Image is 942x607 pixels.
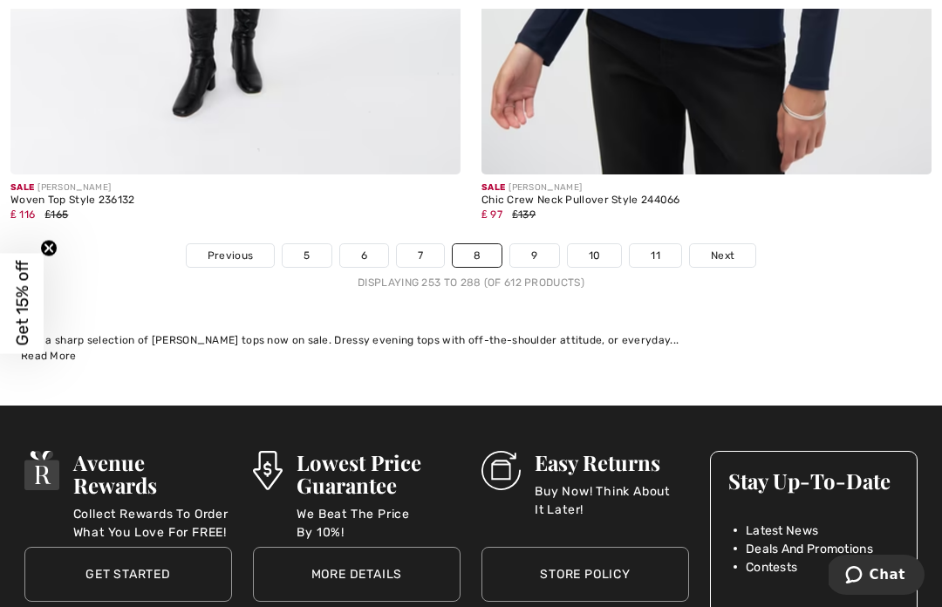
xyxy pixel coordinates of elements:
a: 10 [568,244,622,267]
a: Next [690,244,755,267]
iframe: Opens a widget where you can chat to one of our agents [829,555,925,598]
span: Contests [746,558,797,576]
div: Woven Top Style 236132 [10,194,461,207]
a: 9 [510,244,558,267]
a: Get Started [24,547,232,602]
h3: Easy Returns [535,451,689,474]
p: Buy Now! Think About It Later! [535,482,689,517]
a: 5 [283,244,331,267]
img: Avenue Rewards [24,451,59,490]
div: Chic Crew Neck Pullover Style 244066 [481,194,932,207]
span: Get 15% off [12,261,32,346]
span: ₤ 97 [481,208,502,221]
a: Store Policy [481,547,689,602]
div: Find a sharp selection of [PERSON_NAME] tops now on sale. Dressy evening tops with off-the-should... [21,332,921,348]
a: 8 [453,244,502,267]
a: 6 [340,244,388,267]
span: Latest News [746,522,818,540]
img: Easy Returns [481,451,521,490]
a: 11 [630,244,681,267]
p: Collect Rewards To Order What You Love For FREE! [73,505,232,540]
h3: Avenue Rewards [73,451,232,496]
span: ₤165 [45,208,69,221]
span: Sale [481,182,505,193]
h3: Stay Up-To-Date [728,469,899,492]
a: More Details [253,547,461,602]
img: Lowest Price Guarantee [253,451,283,490]
div: [PERSON_NAME] [481,181,932,194]
a: Previous [187,244,274,267]
span: Read More [21,350,77,362]
span: ₤139 [512,208,536,221]
a: 7 [397,244,444,267]
span: Next [711,248,734,263]
button: Close teaser [40,240,58,257]
p: We Beat The Price By 10%! [297,505,461,540]
span: Previous [208,248,253,263]
span: ₤ 116 [10,208,35,221]
span: Deals And Promotions [746,540,873,558]
h3: Lowest Price Guarantee [297,451,461,496]
span: Sale [10,182,34,193]
div: [PERSON_NAME] [10,181,461,194]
